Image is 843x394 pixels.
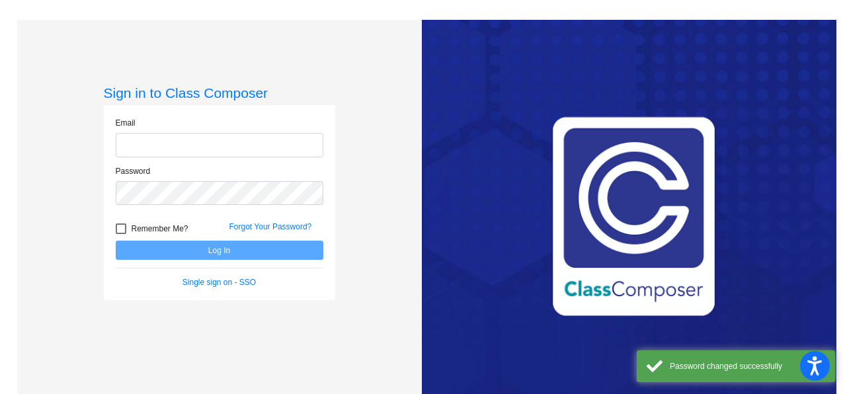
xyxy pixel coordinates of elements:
label: Email [116,117,136,129]
span: Remember Me? [132,221,188,237]
h3: Sign in to Class Composer [104,85,335,101]
a: Single sign on - SSO [182,278,256,287]
button: Log In [116,241,323,260]
a: Forgot Your Password? [229,222,312,231]
div: Password changed successfully [670,360,825,372]
label: Password [116,165,151,177]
